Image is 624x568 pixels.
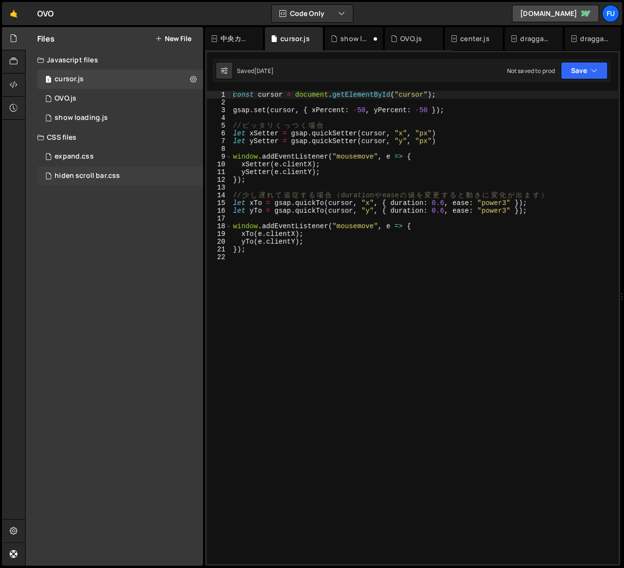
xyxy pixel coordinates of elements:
div: Javascript files [26,50,203,70]
div: 5 [207,122,232,130]
div: 1 [207,91,232,99]
div: 20 [207,238,232,246]
div: 12 [207,176,232,184]
div: center.js [460,34,489,44]
div: 17 [207,215,232,222]
div: 17267/48012.js [37,70,203,89]
div: 16 [207,207,232,215]
div: cursor.js [55,75,84,84]
div: hiden scroll bar.css [55,172,120,180]
h2: Files [37,33,55,44]
div: draggable, scrollable.js [520,34,551,44]
div: 18 [207,222,232,230]
div: 19 [207,230,232,238]
div: expand.css [55,152,94,161]
div: 21 [207,246,232,253]
div: draggable using Observer.css [580,34,611,44]
div: 17267/47816.css [37,166,203,186]
div: 17267/47848.js [37,89,203,108]
div: CSS files [26,128,203,147]
div: 10 [207,160,232,168]
div: Not saved to prod [507,67,555,75]
div: show loading.js [55,114,108,122]
div: 22 [207,253,232,261]
a: Fu [602,5,619,22]
div: 3 [207,106,232,114]
a: 🤙 [2,2,26,25]
div: 15 [207,199,232,207]
span: 1 [45,76,51,84]
div: cursor.js [280,34,309,44]
div: 6 [207,130,232,137]
div: 17267/48011.js [37,108,203,128]
div: 2 [207,99,232,106]
div: 9 [207,153,232,160]
a: [DOMAIN_NAME] [512,5,599,22]
div: [DATE] [254,67,274,75]
div: 17267/47820.css [37,147,203,166]
button: Code Only [272,5,353,22]
div: show loading.js [340,34,371,44]
div: Saved [237,67,274,75]
div: 14 [207,191,232,199]
div: 中央カードゆらゆら.js [220,34,251,44]
div: 8 [207,145,232,153]
button: Save [561,62,608,79]
div: OVO.js [400,34,422,44]
div: 13 [207,184,232,191]
button: New File [155,35,191,43]
div: OVO [37,8,54,19]
div: 4 [207,114,232,122]
div: 7 [207,137,232,145]
div: OVO.js [55,94,76,103]
div: 11 [207,168,232,176]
